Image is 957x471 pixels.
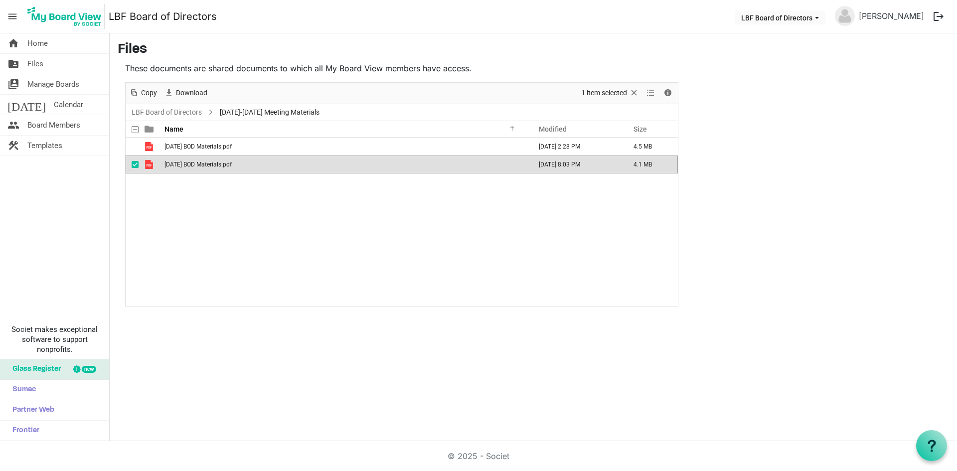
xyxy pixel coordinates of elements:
[7,74,19,94] span: switch_account
[528,156,623,173] td: October 07, 2025 8:03 PM column header Modified
[7,54,19,74] span: folder_shared
[27,33,48,53] span: Home
[7,359,61,379] span: Glass Register
[7,115,19,135] span: people
[539,125,567,133] span: Modified
[7,380,36,400] span: Sumac
[528,138,623,156] td: July 23, 2025 2:28 PM column header Modified
[448,451,509,461] a: © 2025 - Societ
[580,87,641,99] button: Selection
[642,83,659,104] div: View
[580,87,628,99] span: 1 item selected
[7,136,19,156] span: construction
[7,421,39,441] span: Frontier
[162,87,209,99] button: Download
[140,87,158,99] span: Copy
[164,125,183,133] span: Name
[218,106,321,119] span: [DATE]-[DATE] Meeting Materials
[27,74,79,94] span: Manage Boards
[3,7,22,26] span: menu
[578,83,642,104] div: Clear selection
[644,87,656,99] button: View dropdownbutton
[735,10,825,24] button: LBF Board of Directors dropdownbutton
[4,324,105,354] span: Societ makes exceptional software to support nonprofits.
[623,138,678,156] td: 4.5 MB is template cell column header Size
[24,4,109,29] a: My Board View Logo
[128,87,159,99] button: Copy
[623,156,678,173] td: 4.1 MB is template cell column header Size
[7,33,19,53] span: home
[7,95,46,115] span: [DATE]
[634,125,647,133] span: Size
[109,6,217,26] a: LBF Board of Directors
[27,54,43,74] span: Files
[126,83,160,104] div: Copy
[164,161,232,168] span: [DATE] BOD Materials.pdf
[161,156,528,173] td: October 2025 BOD Materials.pdf is template cell column header Name
[24,4,105,29] img: My Board View Logo
[126,156,139,173] td: checkbox
[125,62,678,74] p: These documents are shared documents to which all My Board View members have access.
[928,6,949,27] button: logout
[164,143,232,150] span: [DATE] BOD Materials.pdf
[139,138,161,156] td: is template cell column header type
[855,6,928,26] a: [PERSON_NAME]
[130,106,204,119] a: LBF Board of Directors
[118,41,949,58] h3: Files
[160,83,211,104] div: Download
[161,138,528,156] td: July 2025 BOD Materials.pdf is template cell column header Name
[659,83,676,104] div: Details
[661,87,675,99] button: Details
[27,115,80,135] span: Board Members
[835,6,855,26] img: no-profile-picture.svg
[7,400,54,420] span: Partner Web
[126,138,139,156] td: checkbox
[27,136,62,156] span: Templates
[175,87,208,99] span: Download
[54,95,83,115] span: Calendar
[139,156,161,173] td: is template cell column header type
[82,366,96,373] div: new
